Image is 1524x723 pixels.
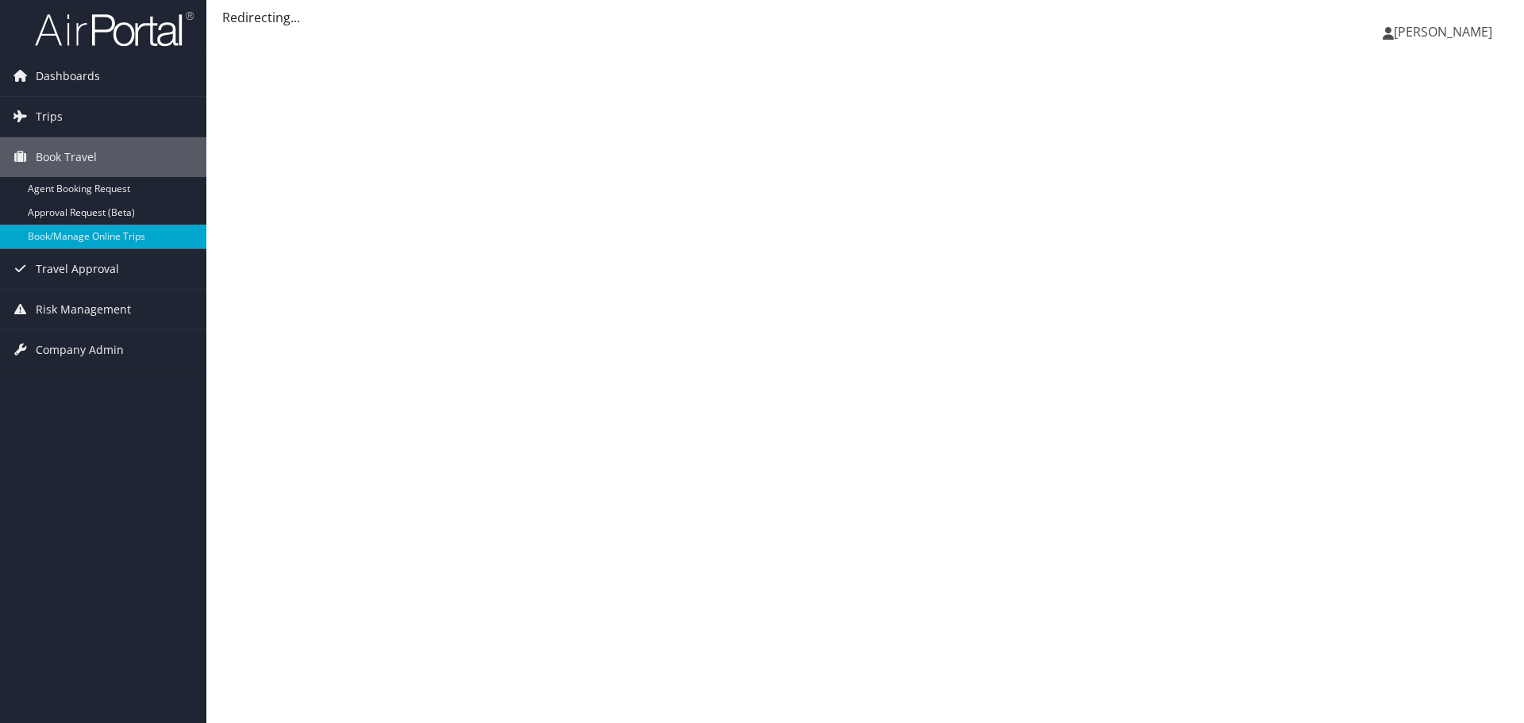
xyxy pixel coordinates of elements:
[36,290,131,329] span: Risk Management
[36,56,100,96] span: Dashboards
[36,249,119,289] span: Travel Approval
[36,97,63,137] span: Trips
[35,10,194,48] img: airportal-logo.png
[1383,8,1508,56] a: [PERSON_NAME]
[1394,23,1492,40] span: [PERSON_NAME]
[222,8,1508,27] div: Redirecting...
[36,137,97,177] span: Book Travel
[36,330,124,370] span: Company Admin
